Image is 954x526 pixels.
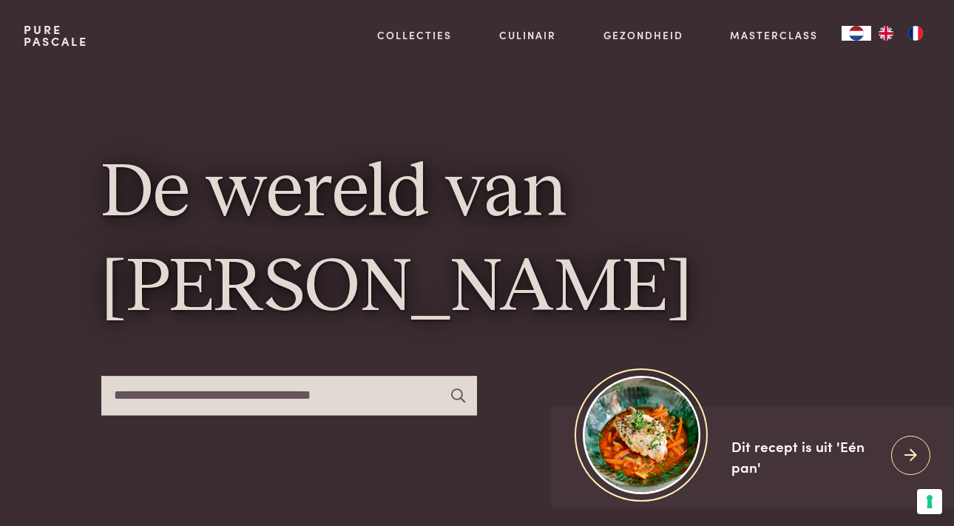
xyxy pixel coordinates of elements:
[917,489,942,514] button: Uw voorkeuren voor toestemming voor trackingtechnologieën
[901,26,930,41] a: FR
[730,27,818,43] a: Masterclass
[24,24,88,47] a: PurePascale
[871,26,930,41] ul: Language list
[871,26,901,41] a: EN
[842,26,871,41] a: NL
[842,26,871,41] div: Language
[603,27,683,43] a: Gezondheid
[842,26,930,41] aside: Language selected: Nederlands
[101,148,853,337] h1: De wereld van [PERSON_NAME]
[377,27,452,43] a: Collecties
[583,376,700,493] img: https://admin.purepascale.com/wp-content/uploads/2025/08/home_recept_link.jpg
[731,436,879,478] div: Dit recept is uit 'Eén pan'
[499,27,556,43] a: Culinair
[551,406,954,508] a: https://admin.purepascale.com/wp-content/uploads/2025/08/home_recept_link.jpg Dit recept is uit '...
